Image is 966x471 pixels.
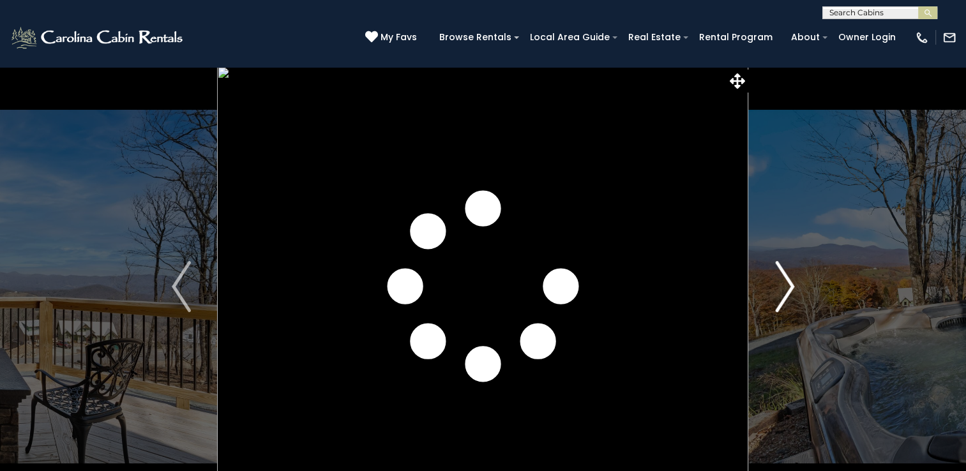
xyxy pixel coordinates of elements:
img: White-1-2.png [10,25,186,50]
img: phone-regular-white.png [915,31,929,45]
a: Owner Login [832,27,902,47]
a: About [785,27,826,47]
span: My Favs [381,31,417,44]
img: arrow [775,261,794,312]
a: Browse Rentals [433,27,518,47]
a: Local Area Guide [524,27,616,47]
a: Rental Program [693,27,779,47]
a: Real Estate [622,27,687,47]
img: arrow [172,261,191,312]
img: mail-regular-white.png [942,31,956,45]
a: My Favs [365,31,420,45]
